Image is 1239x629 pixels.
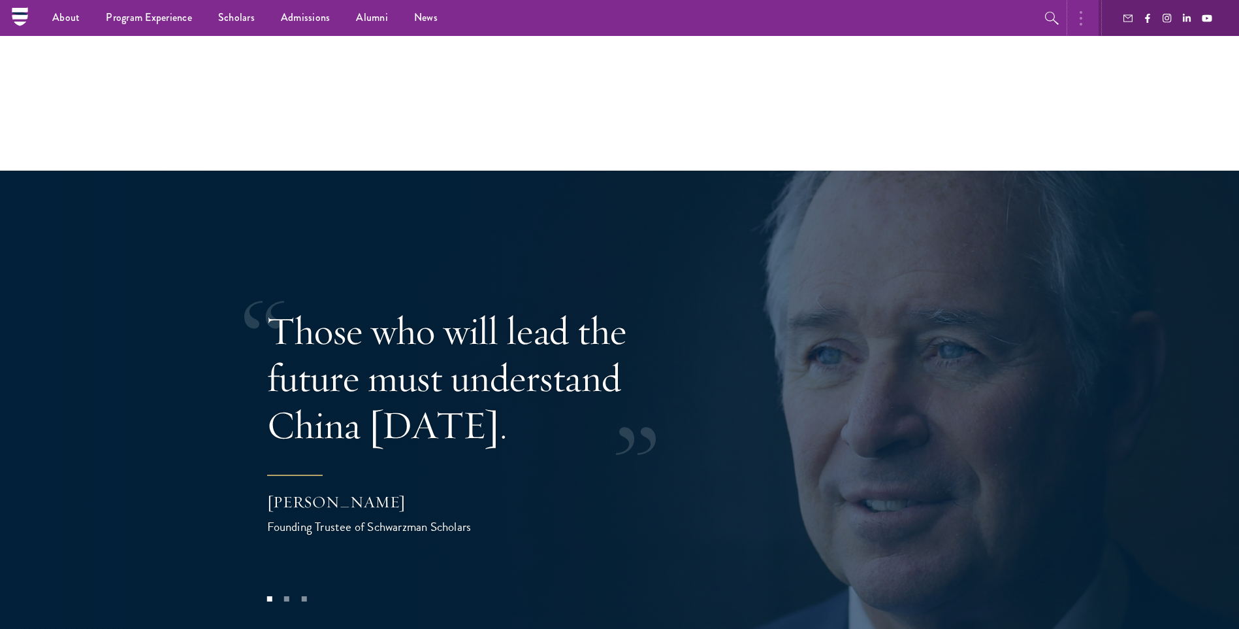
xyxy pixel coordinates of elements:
div: Founding Trustee of Schwarzman Scholars [267,517,528,536]
p: Those who will lead the future must understand China [DATE]. [267,307,692,449]
button: 3 of 3 [295,590,312,607]
button: 1 of 3 [261,590,278,607]
div: [PERSON_NAME] [267,491,528,513]
button: 2 of 3 [278,590,295,607]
